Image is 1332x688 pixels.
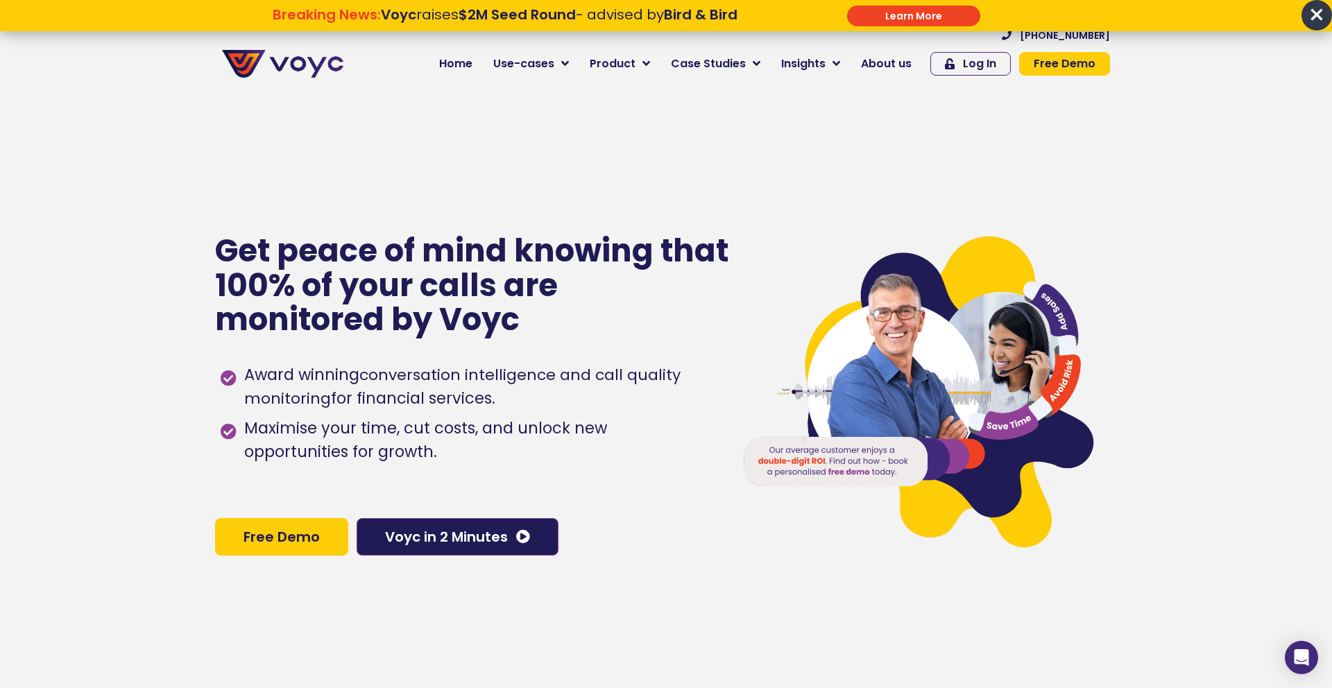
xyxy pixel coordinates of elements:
[579,50,660,78] a: Product
[861,55,912,72] span: About us
[930,52,1011,76] a: Log In
[385,530,508,544] span: Voyc in 2 Minutes
[381,5,737,24] span: raises - advised by
[1285,641,1318,674] div: Open Intercom Messenger
[1002,31,1110,40] a: [PHONE_NUMBER]
[1019,52,1110,76] a: Free Demo
[483,50,579,78] a: Use-cases
[439,55,472,72] span: Home
[215,518,348,556] a: Free Demo
[590,55,635,72] span: Product
[660,50,771,78] a: Case Studies
[381,5,416,24] strong: Voyc
[357,518,558,556] a: Voyc in 2 Minutes
[215,234,731,337] p: Get peace of mind knowing that 100% of your calls are monitored by Voyc
[851,50,922,78] a: About us
[273,5,381,24] strong: Breaking News:
[671,55,746,72] span: Case Studies
[429,50,483,78] a: Home
[244,530,320,544] span: Free Demo
[781,55,826,72] span: Insights
[1034,58,1095,69] span: Free Demo
[963,58,996,69] span: Log In
[203,6,808,40] div: Breaking News: Voyc raises $2M Seed Round - advised by Bird & Bird
[771,50,851,78] a: Insights
[493,55,554,72] span: Use-cases
[1020,31,1110,40] span: [PHONE_NUMBER]
[241,417,715,464] span: Maximise your time, cut costs, and unlock new opportunities for growth.
[847,6,980,26] div: Submit
[241,363,715,411] span: Award winning for financial services.
[664,5,737,24] strong: Bird & Bird
[222,50,343,78] img: voyc-full-logo
[244,364,681,409] h1: conversation intelligence and call quality monitoring
[459,5,576,24] strong: $2M Seed Round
